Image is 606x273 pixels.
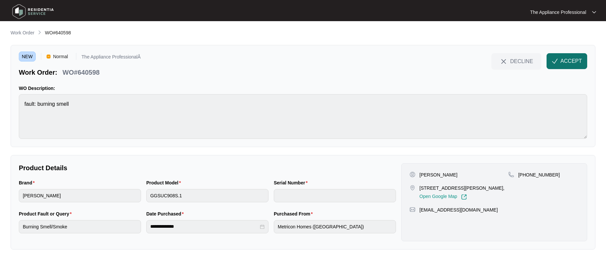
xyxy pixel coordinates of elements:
p: [PERSON_NAME] [419,172,457,178]
p: WO Description: [19,85,587,92]
label: Purchased From [274,211,315,217]
label: Product Model [146,179,184,186]
textarea: fault: burning smell [19,94,587,139]
button: close-IconDECLINE [491,53,541,69]
span: ACCEPT [560,57,582,65]
label: Brand [19,179,37,186]
img: Vercel Logo [47,55,51,58]
span: DECLINE [510,58,533,65]
label: Product Fault or Query [19,211,74,217]
img: dropdown arrow [592,11,596,14]
p: Product Details [19,163,396,173]
input: Product Model [146,189,268,202]
p: The Appliance Professional [530,9,586,16]
span: Normal [51,52,71,61]
img: map-pin [410,207,415,213]
input: Brand [19,189,141,202]
input: Date Purchased [150,223,259,230]
label: Serial Number [274,179,310,186]
img: close-Icon [500,58,508,65]
p: [STREET_ADDRESS][PERSON_NAME], [419,185,505,191]
input: Product Fault or Query [19,220,141,233]
img: user-pin [410,172,415,177]
a: Open Google Map [419,194,467,200]
img: map-pin [508,172,514,177]
span: WO#640598 [45,30,71,35]
img: chevron-right [37,30,42,35]
span: NEW [19,52,36,61]
img: check-Icon [552,58,558,64]
img: Link-External [461,194,467,200]
p: WO#640598 [62,68,99,77]
button: check-IconACCEPT [547,53,587,69]
img: residentia service logo [10,2,56,21]
p: Work Order [11,29,34,36]
input: Serial Number [274,189,396,202]
img: map-pin [410,185,415,191]
label: Date Purchased [146,211,186,217]
input: Purchased From [274,220,396,233]
p: [PHONE_NUMBER] [518,172,560,178]
p: [EMAIL_ADDRESS][DOMAIN_NAME] [419,207,498,213]
p: The Appliance ProfessionalÂ [82,55,141,61]
p: Work Order: [19,68,57,77]
a: Work Order [9,29,36,37]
